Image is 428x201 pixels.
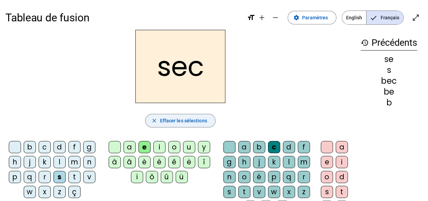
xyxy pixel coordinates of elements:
[53,156,66,168] div: l
[83,141,95,153] div: g
[198,141,210,153] div: y
[288,11,336,24] button: Paramètres
[342,11,366,24] span: English
[268,141,280,153] div: c
[238,156,250,168] div: h
[298,171,310,183] div: r
[53,171,66,183] div: s
[223,171,235,183] div: n
[238,141,250,153] div: a
[268,186,280,198] div: w
[151,118,157,124] mat-icon: close
[198,156,210,168] div: î
[68,186,81,198] div: ç
[68,141,81,153] div: f
[238,171,250,183] div: o
[160,117,207,125] span: Effacer les sélections
[24,156,36,168] div: j
[138,141,151,153] div: e
[176,171,188,183] div: ü
[268,156,280,168] div: k
[223,156,235,168] div: g
[253,141,265,153] div: b
[336,171,348,183] div: d
[39,186,51,198] div: x
[168,156,180,168] div: ê
[9,156,21,168] div: h
[183,141,195,153] div: u
[123,141,136,153] div: a
[298,156,310,168] div: m
[298,141,310,153] div: f
[53,186,66,198] div: z
[183,156,195,168] div: ë
[321,171,333,183] div: o
[238,186,250,198] div: t
[145,114,215,127] button: Effacer les sélections
[83,171,95,183] div: v
[283,171,295,183] div: q
[336,156,348,168] div: i
[336,186,348,198] div: t
[253,186,265,198] div: v
[138,156,151,168] div: è
[271,14,279,22] mat-icon: remove
[412,14,420,22] mat-icon: open_in_full
[361,66,417,74] div: s
[135,30,225,103] h2: sec
[131,171,143,183] div: ï
[68,156,81,168] div: m
[321,156,333,168] div: e
[123,156,136,168] div: â
[223,186,235,198] div: s
[361,39,369,47] mat-icon: history
[366,11,403,24] span: Français
[361,35,417,51] h3: Précédents
[83,156,95,168] div: n
[298,186,310,198] div: z
[247,14,255,22] mat-icon: format_size
[153,141,165,153] div: i
[24,171,36,183] div: q
[409,11,423,24] button: Entrer en plein écran
[9,171,21,183] div: p
[39,171,51,183] div: r
[5,7,242,28] h1: Tableau de fusion
[361,55,417,63] div: se
[24,141,36,153] div: b
[255,11,269,24] button: Augmenter la taille de la police
[68,171,81,183] div: t
[283,186,295,198] div: x
[153,156,165,168] div: é
[258,14,266,22] mat-icon: add
[146,171,158,183] div: ô
[161,171,173,183] div: û
[321,186,333,198] div: s
[283,141,295,153] div: d
[168,141,180,153] div: o
[361,99,417,107] div: b
[253,171,265,183] div: é
[336,141,348,153] div: a
[361,77,417,85] div: bec
[293,15,299,21] mat-icon: settings
[53,141,66,153] div: d
[39,156,51,168] div: k
[283,156,295,168] div: l
[269,11,282,24] button: Diminuer la taille de la police
[342,11,404,25] mat-button-toggle-group: Language selection
[361,88,417,96] div: be
[109,156,121,168] div: à
[24,186,36,198] div: w
[253,156,265,168] div: j
[268,171,280,183] div: p
[39,141,51,153] div: c
[302,14,328,22] span: Paramètres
